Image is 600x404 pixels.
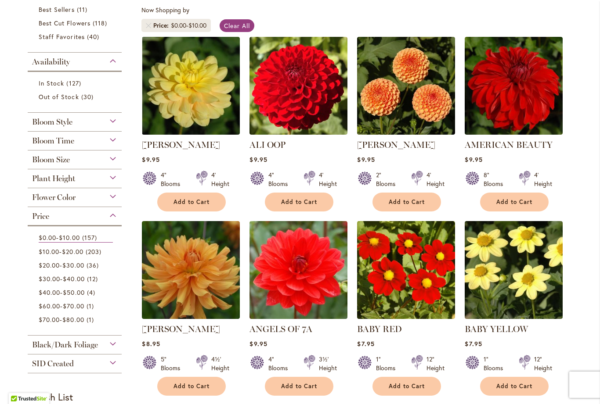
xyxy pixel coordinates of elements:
[39,274,113,283] a: $30.00-$40.00 12
[265,193,333,211] button: Add to Cart
[281,383,317,390] span: Add to Cart
[224,21,250,30] span: Clear All
[534,355,552,372] div: 12" Height
[389,198,425,206] span: Add to Cart
[376,171,401,188] div: 2" Blooms
[249,139,286,150] a: ALI OOP
[389,383,425,390] span: Add to Cart
[142,324,220,334] a: [PERSON_NAME]
[39,288,113,297] a: $40.00-$50.00 4
[87,32,101,41] span: 40
[32,117,72,127] span: Bloom Style
[39,79,113,88] a: In Stock 127
[62,315,84,324] span: $80.00
[63,288,84,297] span: $50.00
[39,18,113,28] a: Best Cut Flowers
[32,193,76,202] span: Flower Color
[171,21,186,29] span: $0.00
[77,5,90,14] span: 11
[39,315,60,324] span: $70.00
[39,261,60,269] span: $20.00
[173,198,210,206] span: Add to Cart
[39,301,113,311] a: $60.00-$70.00 1
[19,390,73,403] strong: My Wish List
[62,247,83,256] span: $20.00
[157,193,226,211] button: Add to Cart
[319,171,337,188] div: 4' Height
[249,324,312,334] a: ANGELS OF 7A
[496,198,532,206] span: Add to Cart
[357,37,455,135] img: AMBER QUEEN
[62,261,84,269] span: $30.00
[32,174,75,183] span: Plant Height
[480,193,549,211] button: Add to Cart
[39,288,60,297] span: $40.00
[268,355,293,372] div: 4" Blooms
[153,21,171,30] span: Price
[357,128,455,136] a: AMBER QUEEN
[484,171,508,188] div: 8" Blooms
[427,171,445,188] div: 4' Height
[142,155,159,164] span: $9.95
[357,221,455,319] img: BABY RED
[66,79,83,88] span: 127
[357,155,375,164] span: $9.95
[249,128,347,136] a: ALI OOP
[480,377,549,396] button: Add to Cart
[142,37,240,135] img: AHOY MATEY
[39,92,113,101] a: Out of Stock 30
[188,21,206,29] span: $10.00
[39,247,59,256] span: $10.00
[268,171,293,188] div: 4" Blooms
[376,355,401,372] div: 1" Blooms
[427,355,445,372] div: 12" Height
[39,93,79,101] span: Out of Stock
[220,19,254,32] a: Clear All
[7,373,31,397] iframe: Launch Accessibility Center
[32,136,74,146] span: Bloom Time
[357,139,435,150] a: [PERSON_NAME]
[39,247,83,256] span: -
[39,261,113,270] a: $20.00-$30.00 36
[249,312,347,321] a: ANGELS OF 7A
[63,275,84,283] span: $40.00
[39,302,60,310] span: $60.00
[249,155,267,164] span: $9.95
[161,171,185,188] div: 4" Blooms
[465,312,563,321] a: BABY YELLOW
[496,383,532,390] span: Add to Cart
[32,359,74,368] span: SID Created
[32,340,98,350] span: Black/Dark Foliage
[39,233,56,242] span: $0.00
[534,171,552,188] div: 4' Height
[211,355,229,372] div: 4½' Height
[86,247,104,256] span: 203
[357,312,455,321] a: BABY RED
[39,288,85,297] span: -
[32,211,49,221] span: Price
[39,32,113,41] a: Staff Favorites
[157,377,226,396] button: Add to Cart
[142,312,240,321] a: ANDREW CHARLES
[87,315,96,324] span: 1
[465,340,482,348] span: $7.95
[39,32,85,41] span: Staff Favorites
[39,233,113,243] a: $0.00-$10.00 157
[39,275,85,283] span: -
[265,377,333,396] button: Add to Cart
[39,315,113,324] a: $70.00-$80.00 1
[171,21,206,30] div: -
[142,128,240,136] a: AHOY MATEY
[142,221,240,319] img: ANDREW CHARLES
[465,155,482,164] span: $9.95
[39,19,90,27] span: Best Cut Flowers
[357,340,374,348] span: $7.95
[142,340,160,348] span: $8.95
[173,383,210,390] span: Add to Cart
[39,5,75,14] span: Best Sellers
[32,57,70,67] span: Availability
[357,324,402,334] a: BABY RED
[39,233,80,242] span: -
[59,233,80,242] span: $10.00
[39,5,113,14] a: Best Sellers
